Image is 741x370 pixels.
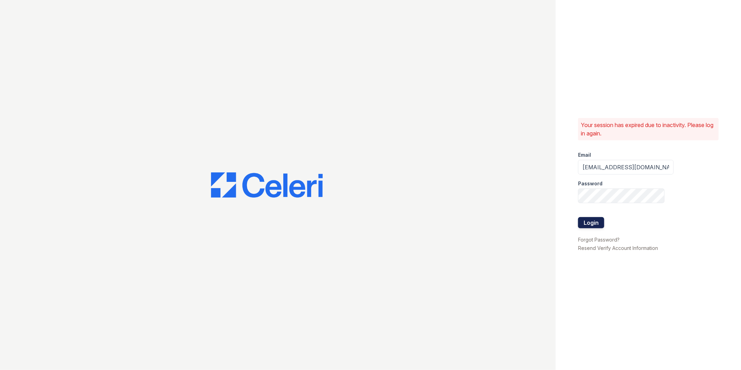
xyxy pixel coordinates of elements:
label: Email [578,151,591,158]
label: Password [578,180,602,187]
button: Login [578,217,604,228]
a: Forgot Password? [578,237,620,243]
a: Resend Verify Account Information [578,245,658,251]
img: CE_Logo_Blue-a8612792a0a2168367f1c8372b55b34899dd931a85d93a1a3d3e32e68fde9ad4.png [211,172,323,198]
p: Your session has expired due to inactivity. Please log in again. [581,121,716,138]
